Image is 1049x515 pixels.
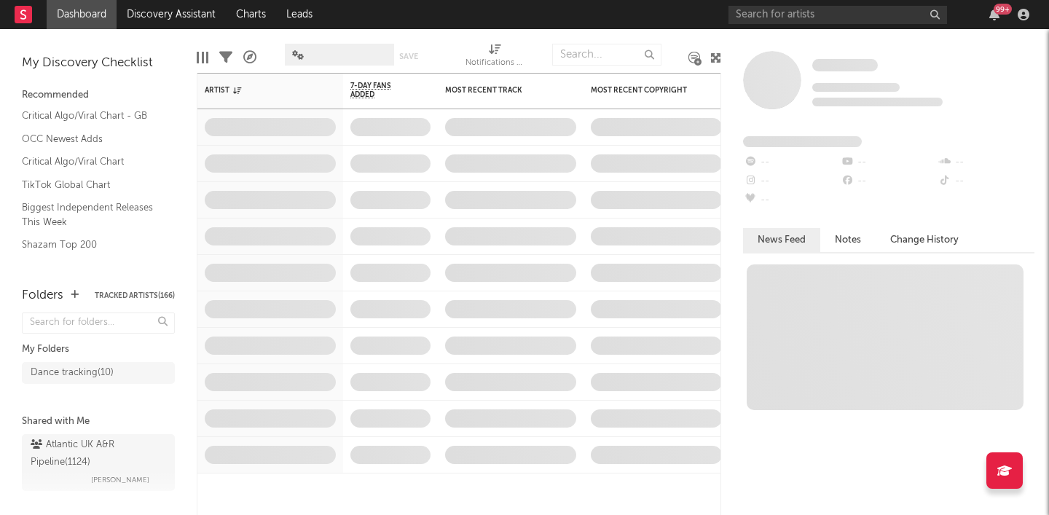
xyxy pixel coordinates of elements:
[876,228,973,252] button: Change History
[399,52,418,60] button: Save
[22,87,175,104] div: Recommended
[552,44,661,66] input: Search...
[743,191,840,210] div: --
[22,413,175,431] div: Shared with Me
[812,59,878,71] span: Some Artist
[743,136,862,147] span: Fans Added by Platform
[743,153,840,172] div: --
[812,83,900,92] span: Tracking Since: [DATE]
[743,228,820,252] button: News Feed
[31,364,114,382] div: Dance tracking ( 10 )
[22,108,160,124] a: Critical Algo/Viral Chart - GB
[728,6,947,24] input: Search for artists
[465,55,524,72] div: Notifications (Artist)
[591,86,700,95] div: Most Recent Copyright
[812,58,878,73] a: Some Artist
[22,55,175,72] div: My Discovery Checklist
[840,153,937,172] div: --
[205,86,314,95] div: Artist
[989,9,999,20] button: 99+
[22,362,175,384] a: Dance tracking(10)
[994,4,1012,15] div: 99 +
[465,36,524,79] div: Notifications (Artist)
[743,172,840,191] div: --
[22,200,160,229] a: Biggest Independent Releases This Week
[22,177,160,193] a: TikTok Global Chart
[243,36,256,79] div: A&R Pipeline
[938,172,1034,191] div: --
[31,436,162,471] div: Atlantic UK A&R Pipeline ( 1124 )
[22,237,160,253] a: Shazam Top 200
[22,154,160,170] a: Critical Algo/Viral Chart
[22,341,175,358] div: My Folders
[219,36,232,79] div: Filters
[91,471,149,489] span: [PERSON_NAME]
[22,287,63,304] div: Folders
[22,131,160,147] a: OCC Newest Adds
[197,36,208,79] div: Edit Columns
[350,82,409,99] span: 7-Day Fans Added
[22,434,175,491] a: Atlantic UK A&R Pipeline(1124)[PERSON_NAME]
[840,172,937,191] div: --
[820,228,876,252] button: Notes
[95,292,175,299] button: Tracked Artists(166)
[938,153,1034,172] div: --
[445,86,554,95] div: Most Recent Track
[22,312,175,334] input: Search for folders...
[812,98,943,106] span: 0 fans last week
[22,260,160,276] a: YouTube Hottest Videos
